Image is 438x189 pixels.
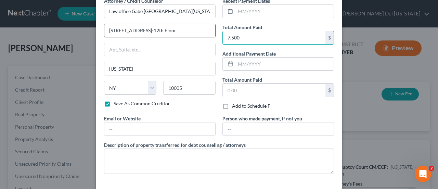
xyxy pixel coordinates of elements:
label: Person who made payment, if not you [222,115,302,122]
iframe: Intercom live chat [415,166,431,182]
input: Apt, Suite, etc... [104,43,215,56]
span: 2 [429,166,434,171]
input: Enter city... [104,62,215,75]
label: Email or Website [104,115,141,122]
label: Total Amount Paid [222,76,262,83]
label: Description of property transferred for debt counseling / attorneys [104,141,246,149]
div: $ [325,31,334,44]
label: Additional Payment Date [222,50,276,57]
label: Save As Common Creditor [114,100,170,107]
input: 0.00 [223,31,325,44]
label: Add to Schedule F [232,103,270,109]
input: Enter address... [104,24,215,37]
label: Total Amount Paid [222,24,262,31]
input: Search creditor by name... [104,4,216,18]
input: Enter zip... [163,81,216,95]
input: MM/YYYY [235,5,334,18]
div: $ [325,84,334,97]
input: MM/YYYY [235,58,334,71]
input: 0.00 [223,84,325,97]
input: -- [104,122,215,135]
input: -- [223,122,334,135]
